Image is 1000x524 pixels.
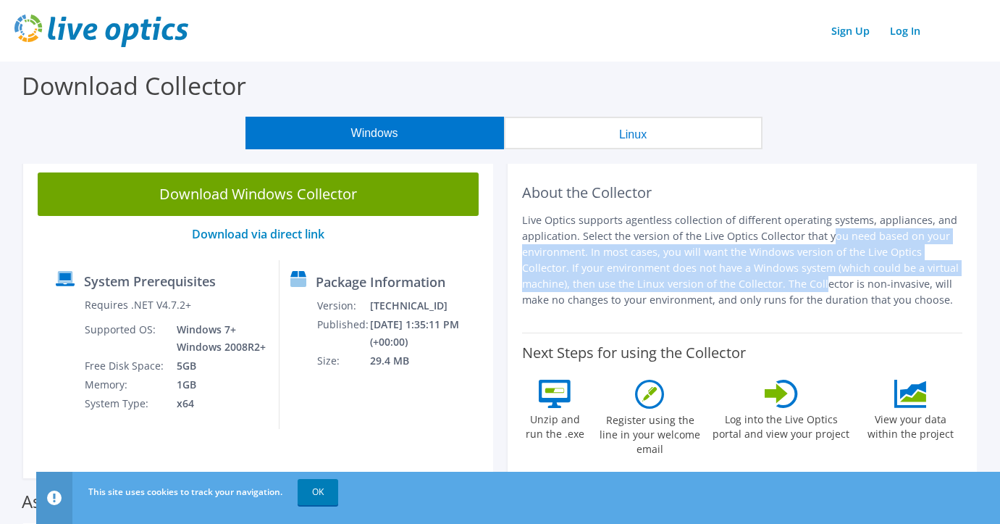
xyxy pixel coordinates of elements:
[596,409,705,457] label: Register using the line in your welcome email
[88,486,282,498] span: This site uses cookies to track your navigation.
[84,320,166,357] td: Supported OS:
[522,408,589,441] label: Unzip and run the .exe
[14,14,188,47] img: live_optics_svg.svg
[858,408,962,441] label: View your data within the project
[22,69,246,102] label: Download Collector
[824,20,877,41] a: Sign Up
[369,296,487,315] td: [TECHNICAL_ID]
[245,117,504,149] button: Windows
[316,352,369,370] td: Size:
[369,315,487,352] td: [DATE] 1:35:11 PM (+00:00)
[298,479,338,505] a: OK
[84,357,166,375] td: Free Disk Space:
[84,274,216,288] label: System Prerequisites
[84,394,166,413] td: System Type:
[166,320,268,357] td: Windows 7+ Windows 2008R2+
[522,184,963,201] h2: About the Collector
[166,357,268,375] td: 5GB
[38,172,479,216] a: Download Windows Collector
[522,212,963,308] p: Live Optics supports agentless collection of different operating systems, appliances, and applica...
[883,20,928,41] a: Log In
[522,344,746,362] label: Next Steps for using the Collector
[166,375,268,394] td: 1GB
[84,375,166,394] td: Memory:
[166,394,268,413] td: x64
[712,408,852,441] label: Log into the Live Optics portal and view your project
[504,117,762,149] button: Linux
[316,315,369,352] td: Published:
[316,296,369,315] td: Version:
[316,275,445,289] label: Package Information
[85,298,191,312] label: Requires .NET V4.7.2+
[22,494,423,509] label: Assessments supported by the Windows Collector
[369,352,487,370] td: 29.4 MB
[192,226,324,242] a: Download via direct link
